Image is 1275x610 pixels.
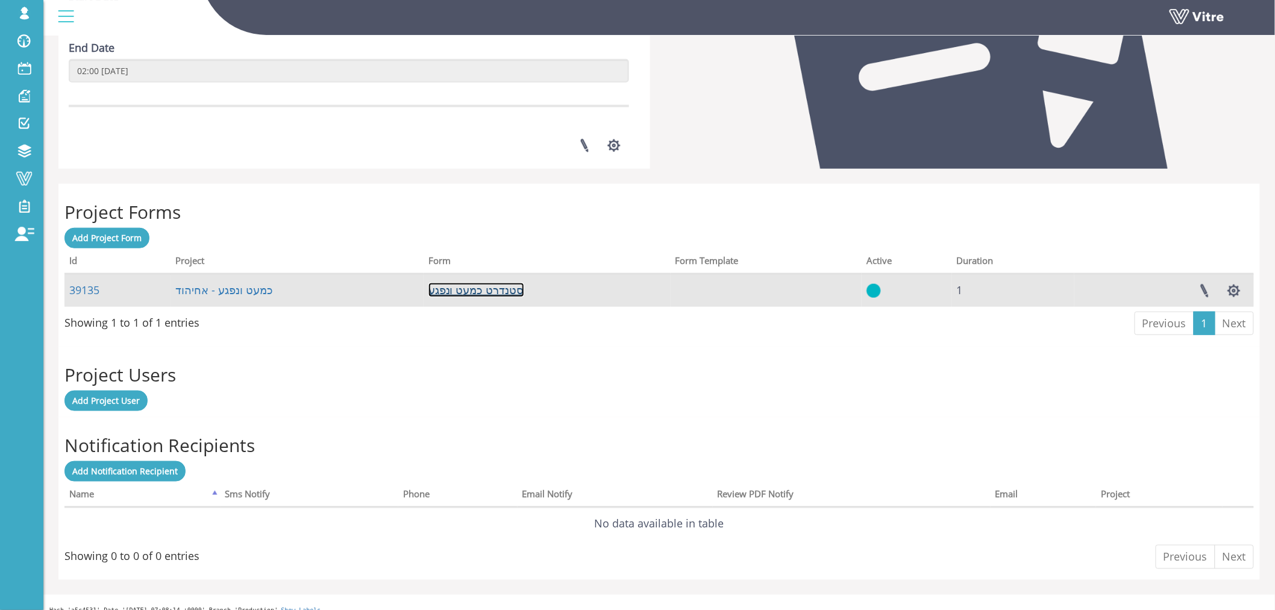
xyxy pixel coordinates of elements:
th: Form Template [671,251,862,274]
a: סטנדרט כמעט ונפגע [428,283,524,297]
th: Email Notify [518,485,713,508]
th: Review PDF Notify [713,485,991,508]
h2: Project Forms [64,202,1254,222]
th: Email [991,485,1097,508]
th: Project [171,251,424,274]
th: Name: activate to sort column descending [64,485,221,508]
div: Showing 0 to 0 of 0 entries [64,544,199,564]
label: End Date [69,40,114,56]
td: 1 [952,274,1074,307]
a: 1 [1194,312,1215,336]
th: Form [424,251,671,274]
th: Sms Notify [221,485,398,508]
a: Previous [1135,312,1194,336]
a: Add Project User [64,391,148,411]
span: Add Notification Recipient [72,465,178,477]
h2: Notification Recipients [64,435,1254,455]
th: Active [862,251,952,274]
th: Project [1096,485,1223,508]
span: Add Project User [72,395,140,406]
a: Add Notification Recipient [64,461,186,482]
h2: Project Users [64,365,1254,385]
a: Next [1215,312,1254,336]
td: No data available in table [64,508,1254,540]
th: Id [64,251,171,274]
span: Add Project Form [72,232,142,244]
a: 39135 [69,283,99,297]
img: yes [866,283,881,298]
div: Showing 1 to 1 of 1 entries [64,310,199,331]
a: כמעט ונפגע - אחיהוד [175,283,273,297]
a: Previous [1156,545,1215,569]
a: Add Project Form [64,228,149,248]
th: Duration [952,251,1074,274]
th: Phone [398,485,518,508]
a: Next [1215,545,1254,569]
